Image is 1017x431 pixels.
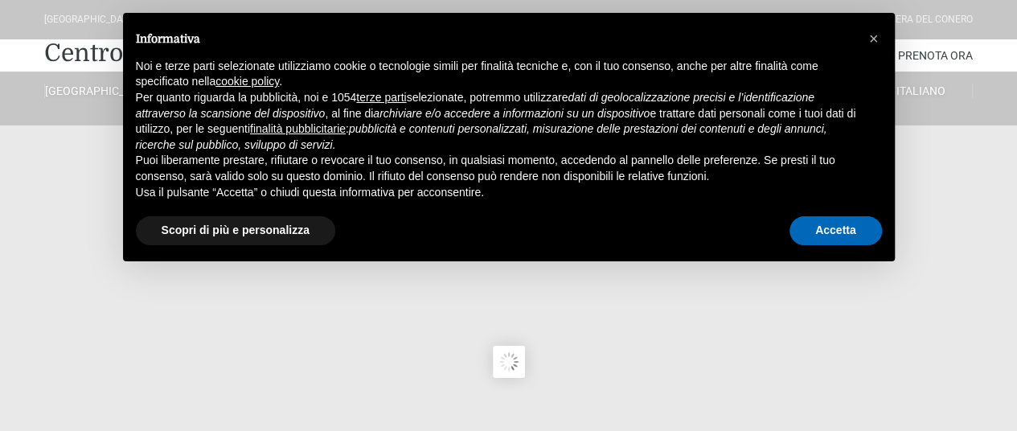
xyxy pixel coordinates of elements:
div: Riviera Del Conero [879,12,973,27]
span: × [869,30,879,47]
span: Italiano [896,84,945,97]
a: Prenota Ora [898,39,973,72]
button: Chiudi questa informativa [861,26,887,51]
a: cookie policy [215,75,279,88]
a: [GEOGRAPHIC_DATA] [44,84,147,98]
p: Noi e terze parti selezionate utilizziamo cookie o tecnologie simili per finalità tecniche e, con... [136,59,856,90]
div: [GEOGRAPHIC_DATA] [44,12,137,27]
h2: Informativa [136,32,856,46]
p: Usa il pulsante “Accetta” o chiudi questa informativa per acconsentire. [136,185,856,201]
em: archiviare e/o accedere a informazioni su un dispositivo [373,107,650,120]
em: dati di geolocalizzazione precisi e l’identificazione attraverso la scansione del dispositivo [136,91,814,120]
a: Italiano [870,84,973,98]
button: Scopri di più e personalizza [136,216,335,245]
button: Accetta [789,216,882,245]
a: Centro Vacanze De Angelis [44,37,355,69]
p: Puoi liberamente prestare, rifiutare o revocare il tuo consenso, in qualsiasi momento, accedendo ... [136,153,856,184]
button: finalità pubblicitarie [250,121,346,138]
p: Per quanto riguarda la pubblicità, noi e 1054 selezionate, potremmo utilizzare , al fine di e tra... [136,90,856,153]
button: terze parti [356,90,406,106]
em: pubblicità e contenuti personalizzati, misurazione delle prestazioni dei contenuti e degli annunc... [136,122,827,151]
